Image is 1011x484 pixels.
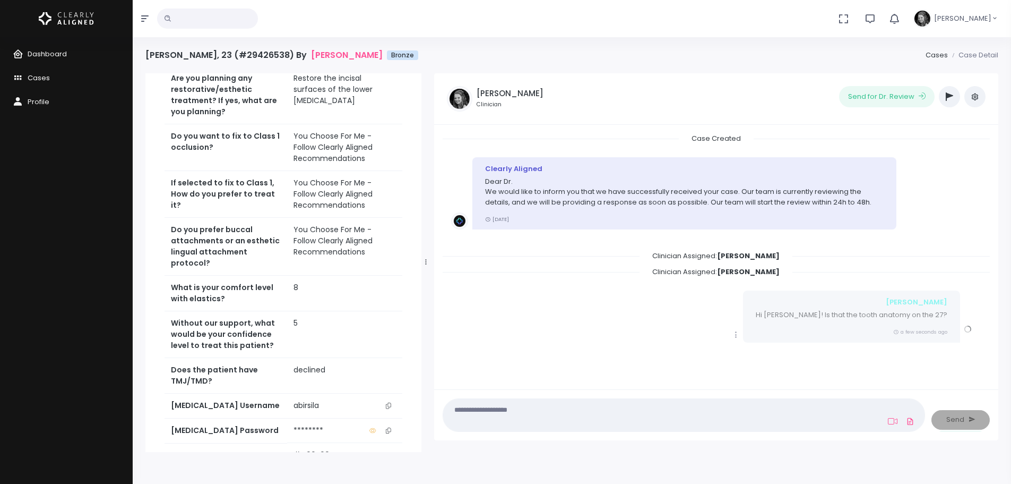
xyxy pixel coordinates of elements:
div: scrollable content [145,73,421,452]
td: declined [287,358,402,394]
b: [PERSON_NAME] [717,251,780,261]
img: Header Avatar [913,9,932,28]
button: Send for Dr. Review [839,86,935,107]
img: Logo Horizontal [39,7,94,30]
p: Dear Dr. We would like to inform you that we have successfully received your case. Our team is cu... [485,176,884,208]
span: Dashboard [28,49,67,59]
td: You Choose For Me - Follow Clearly Aligned Recommendations [287,171,402,218]
th: If selected to fix to Class 1, How do you prefer to treat it? [165,171,287,218]
td: You Choose For Me - Follow Clearly Aligned Recommendations [287,218,402,276]
small: Clinician [477,100,543,109]
th: [MEDICAL_DATA] Password [165,419,287,443]
span: Clinician Assigned: [640,264,792,280]
span: Bronze [387,50,418,60]
a: [PERSON_NAME] [311,50,383,60]
th: Without our support, what would be your confidence level to treat this patient? [165,311,287,358]
li: Case Detail [948,50,998,61]
small: [DATE] [485,216,509,223]
a: Add Loom Video [886,417,900,426]
span: Profile [28,97,49,107]
td: 5 [287,311,402,358]
a: Cases [926,50,948,60]
span: [PERSON_NAME] [934,13,991,24]
td: 8 [287,276,402,311]
a: Add Files [904,412,917,431]
th: Do you want to fix to Class 1 occlusion? [165,124,287,171]
th: Code [165,443,287,468]
small: a few seconds ago [893,328,947,335]
span: Clinician Assigned: [640,248,792,264]
th: [MEDICAL_DATA] Username [165,394,287,419]
td: You Choose For Me - Follow Clearly Aligned Recommendations [287,124,402,171]
th: Does the patient have TMJ/TMD? [165,358,287,394]
th: Are you planning any restorative/esthetic treatment? If yes, what are you planning? [165,66,287,124]
p: Hi [PERSON_NAME]! Is that the tooth anatomy on the 27? [756,310,947,320]
th: What is your comfort level with elastics? [165,276,287,311]
div: Clearly Aligned [485,164,884,174]
span: Case Created [679,130,754,147]
td: #C00B09E4 [287,443,402,468]
span: Cases [28,73,50,83]
div: scrollable content [443,133,990,379]
h5: [PERSON_NAME] [477,89,543,98]
th: Do you prefer buccal attachments or an esthetic lingual attachment protocol? [165,218,287,276]
td: abirsila [287,394,402,418]
div: [PERSON_NAME] [756,297,947,308]
b: [PERSON_NAME] [717,267,780,277]
td: Restore the incisal surfaces of the lower [MEDICAL_DATA] [287,66,402,124]
h4: [PERSON_NAME], 23 (#29426538) By [145,50,418,60]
